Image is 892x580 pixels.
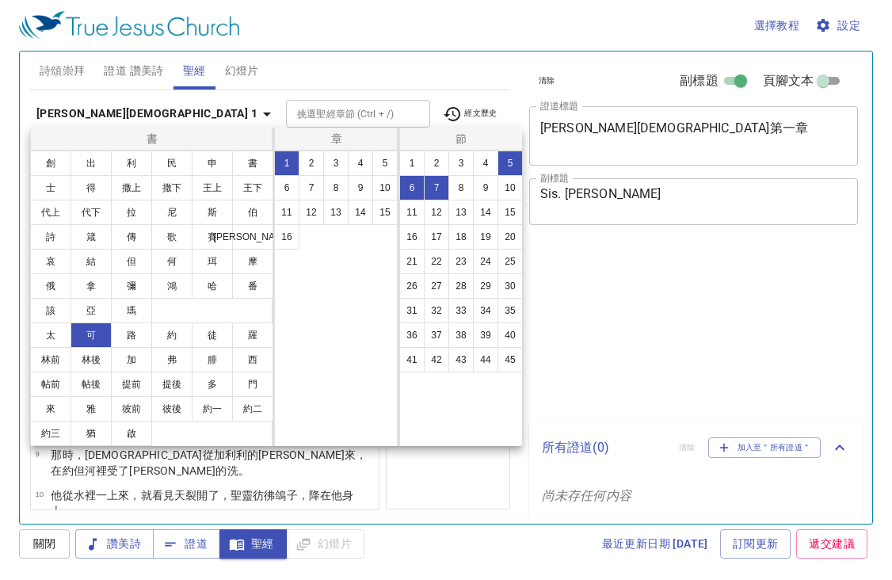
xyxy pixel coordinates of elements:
button: 彼前 [111,396,152,422]
button: 結 [71,249,112,274]
button: 37 [424,322,449,348]
button: 8 [448,175,474,200]
button: 33 [448,298,474,323]
button: 25 [497,249,523,274]
button: 路 [111,322,152,348]
button: 可 [71,322,112,348]
button: 拿 [71,273,112,299]
button: 太 [30,322,71,348]
button: [PERSON_NAME] [232,224,273,250]
button: 8 [323,175,349,200]
button: 亞 [71,298,112,323]
button: 16 [274,224,299,250]
button: 27 [424,273,449,299]
button: 44 [473,347,498,372]
button: 何 [151,249,193,274]
p: 章 [278,131,395,147]
button: 西 [232,347,273,372]
button: 羅 [232,322,273,348]
button: 代上 [30,200,71,225]
button: 珥 [192,249,233,274]
button: 彼後 [151,396,193,422]
button: 得 [71,175,112,200]
button: 1 [274,151,299,176]
button: 王下 [232,175,273,200]
button: 31 [399,298,425,323]
button: 帖後 [71,372,112,397]
button: 10 [372,175,398,200]
button: 彌 [111,273,152,299]
button: 約三 [30,421,71,446]
button: 瑪 [111,298,152,323]
button: 38 [448,322,474,348]
button: 22 [424,249,449,274]
button: 帖前 [30,372,71,397]
button: 哈 [192,273,233,299]
button: 俄 [30,273,71,299]
button: 哀 [30,249,71,274]
button: 42 [424,347,449,372]
button: 23 [448,249,474,274]
button: 43 [448,347,474,372]
button: 21 [399,249,425,274]
button: 約二 [232,396,273,422]
button: 12 [424,200,449,225]
p: 節 [403,131,519,147]
button: 11 [399,200,425,225]
button: 多 [192,372,233,397]
button: 39 [473,322,498,348]
button: 5 [497,151,523,176]
button: 14 [348,200,373,225]
button: 啟 [111,421,152,446]
button: 32 [424,298,449,323]
button: 提前 [111,372,152,397]
button: 創 [30,151,71,176]
button: 18 [448,224,474,250]
button: 35 [497,298,523,323]
button: 20 [497,224,523,250]
button: 徒 [192,322,233,348]
button: 3 [323,151,349,176]
button: 14 [473,200,498,225]
button: 28 [448,273,474,299]
button: 詩 [30,224,71,250]
button: 拉 [111,200,152,225]
button: 26 [399,273,425,299]
button: 約 [151,322,193,348]
button: 書 [232,151,273,176]
button: 歌 [151,224,193,250]
button: 傳 [111,224,152,250]
button: 士 [30,175,71,200]
button: 代下 [71,200,112,225]
button: 41 [399,347,425,372]
button: 36 [399,322,425,348]
button: 4 [473,151,498,176]
button: 40 [497,322,523,348]
button: 雅 [71,396,112,422]
button: 但 [111,249,152,274]
button: 利 [111,151,152,176]
button: 鴻 [151,273,193,299]
button: 斯 [192,200,233,225]
button: 19 [473,224,498,250]
button: 撒上 [111,175,152,200]
button: 約一 [192,396,233,422]
button: 伯 [232,200,273,225]
button: 9 [348,175,373,200]
button: 摩 [232,249,273,274]
button: 34 [473,298,498,323]
button: 來 [30,396,71,422]
button: 民 [151,151,193,176]
button: 申 [192,151,233,176]
button: 10 [497,175,523,200]
button: 15 [497,200,523,225]
button: 6 [399,175,425,200]
button: 45 [497,347,523,372]
button: 林前 [30,347,71,372]
button: 撒下 [151,175,193,200]
button: 15 [372,200,398,225]
button: 5 [372,151,398,176]
button: 提後 [151,372,193,397]
button: 7 [299,175,324,200]
button: 17 [424,224,449,250]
